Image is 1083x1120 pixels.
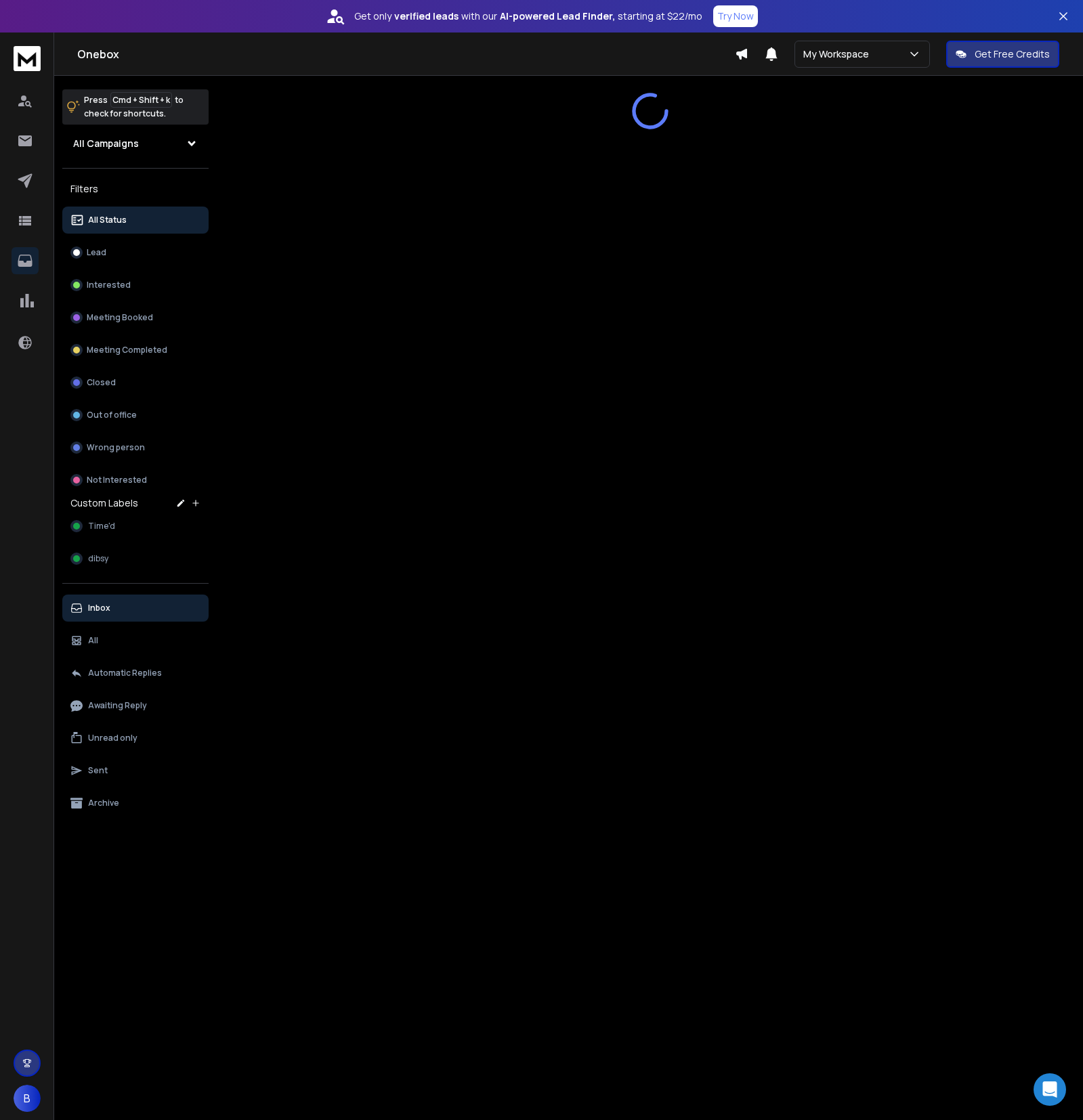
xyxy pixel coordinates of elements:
p: Get Free Credits [975,47,1050,61]
p: Lead [87,247,106,258]
button: Meeting Completed [62,337,209,364]
p: Out of office [87,410,137,421]
button: Interested [62,272,209,299]
p: Wrong person [87,442,145,453]
button: Lead [62,239,209,266]
button: B [14,1085,41,1112]
p: Get only with our starting at $22/mo [354,9,702,23]
p: Automatic Replies [88,668,162,679]
p: Press to check for shortcuts. [84,93,184,121]
span: Cmd + Shift + k [110,92,172,108]
p: All Status [88,215,127,225]
button: All Campaigns [62,130,209,157]
strong: verified leads [394,9,459,23]
button: Time'd [62,513,209,540]
p: Meeting Completed [87,345,167,356]
p: Try Now [717,9,754,23]
p: Sent [88,765,108,776]
p: My Workspace [803,47,874,61]
h1: All Campaigns [73,137,139,150]
button: All [62,627,209,654]
div: Open Intercom Messenger [1034,1073,1066,1106]
button: Unread only [62,725,209,752]
span: dibsy [88,553,108,564]
button: Wrong person [62,434,209,461]
button: Awaiting Reply [62,692,209,719]
p: Closed [87,377,116,388]
p: Unread only [88,733,137,744]
button: dibsy [62,545,209,572]
p: Inbox [88,603,110,613]
button: Archive [62,790,209,817]
p: Interested [87,280,131,290]
button: Meeting Booked [62,304,209,331]
button: Out of office [62,402,209,429]
h3: Custom Labels [70,496,138,510]
button: Closed [62,369,209,396]
p: Archive [88,798,119,809]
p: All [88,635,98,646]
button: Try Now [713,5,758,27]
button: Automatic Replies [62,660,209,687]
button: Get Free Credits [946,41,1059,68]
button: Sent [62,757,209,784]
span: Time'd [88,521,115,532]
p: Awaiting Reply [88,700,147,711]
button: All Status [62,207,209,234]
img: logo [14,46,41,71]
p: Not Interested [87,475,147,486]
h3: Filters [62,179,209,198]
button: Not Interested [62,467,209,494]
p: Meeting Booked [87,312,153,323]
strong: AI-powered Lead Finder, [500,9,615,23]
button: Inbox [62,595,209,622]
h1: Onebox [77,46,735,62]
